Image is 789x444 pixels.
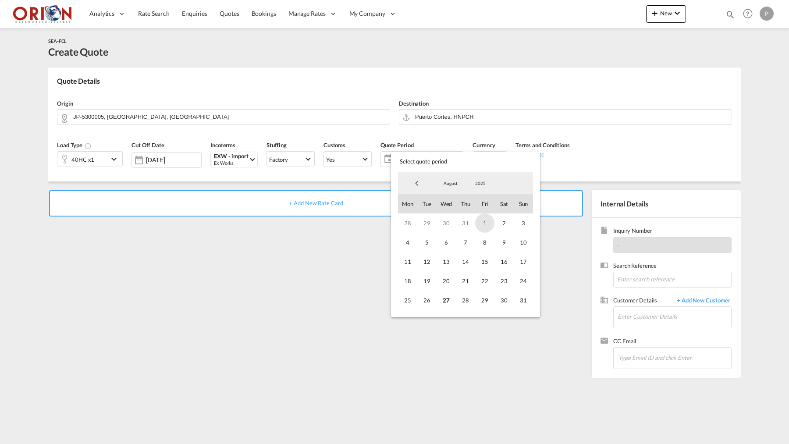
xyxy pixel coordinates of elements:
[408,174,426,192] span: Previous Month
[398,194,417,213] span: Mon
[417,194,437,213] span: Tue
[475,194,494,213] span: Fri
[456,194,475,213] span: Thu
[437,194,456,213] span: Wed
[514,194,533,213] span: Sun
[466,180,494,186] span: 2025
[436,177,466,190] md-select: Month: August
[494,194,514,213] span: Sat
[437,180,465,186] span: August
[7,398,37,431] iframe: Chat
[391,152,540,165] span: Select quote period
[466,177,495,190] md-select: Year: 2025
